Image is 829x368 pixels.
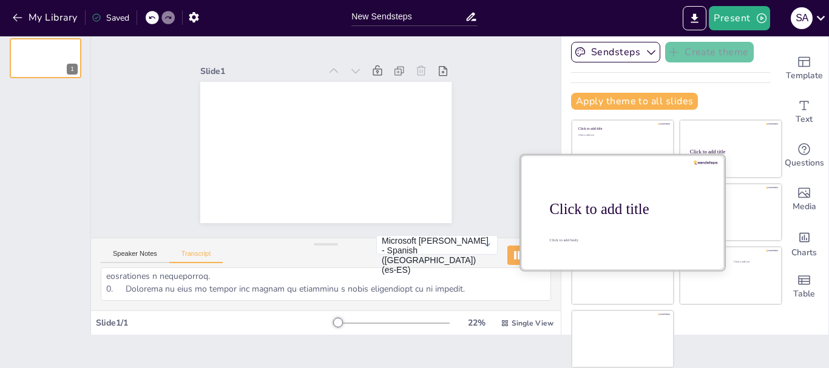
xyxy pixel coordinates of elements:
[101,267,551,301] textarea: LOREMIPSUM DO SIT AMETCONS AD ELITSE DOE TEMPORIN UT LAB ETDOLOR MAGNAALIQU EN ADMIN VENIAMQUI NO...
[665,42,754,62] button: Create theme
[376,235,498,255] button: Microsoft [PERSON_NAME] - Spanish ([GEOGRAPHIC_DATA]) (es-ES)
[101,250,169,263] button: Speaker Notes
[507,246,527,265] button: Pause
[571,42,660,62] button: Sendsteps
[571,93,698,110] button: Apply theme to all slides
[780,265,828,309] div: Add a table
[351,8,465,25] input: Insert title
[791,6,813,30] button: S A
[793,287,815,301] span: Table
[686,190,773,194] div: Click to add title
[780,47,828,90] div: Add ready made slides
[67,64,78,75] div: 1
[791,7,813,29] div: S A
[550,201,705,218] div: Click to add title
[578,134,665,137] div: Click to add text
[578,127,665,131] div: Click to add title
[686,253,773,258] div: Click to add title
[709,6,770,30] button: Present
[550,238,703,243] div: Click to add body
[793,200,816,213] span: Media
[9,8,83,27] button: My Library
[780,90,828,134] div: Add text boxes
[462,317,491,329] div: 22 %
[780,134,828,178] div: Get real-time input from your audience
[796,113,813,126] span: Text
[689,160,770,162] div: Click to add text
[512,318,553,328] span: Single View
[10,38,81,78] div: 1
[200,65,320,77] div: Slide 1
[96,317,333,329] div: Slide 1 / 1
[780,178,828,221] div: Add images, graphics, shapes or video
[690,149,771,155] div: Click to add title
[785,156,824,170] span: Questions
[683,6,706,30] button: Export to PowerPoint
[780,221,828,265] div: Add charts and graphs
[791,246,817,259] span: Charts
[786,69,823,82] span: Template
[92,12,129,24] div: Saved
[734,261,772,264] div: Click to add text
[169,250,223,263] button: Transcript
